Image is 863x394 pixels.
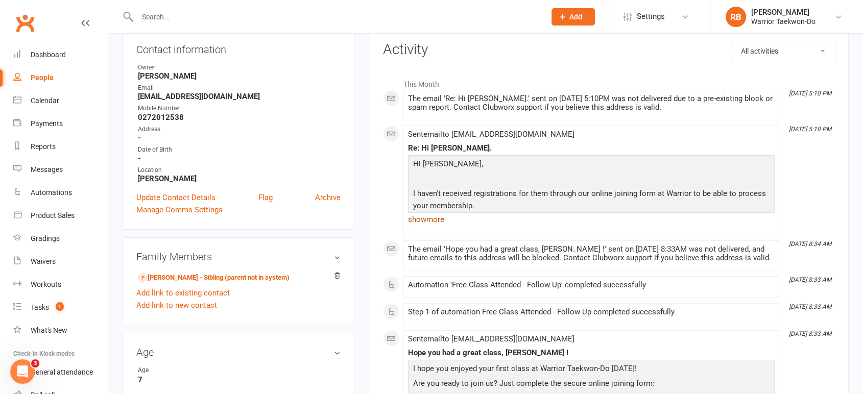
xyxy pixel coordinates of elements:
h3: Contact information [136,40,341,55]
span: Add [569,13,582,21]
a: What's New [13,319,108,342]
span: Settings [637,5,665,28]
strong: [EMAIL_ADDRESS][DOMAIN_NAME] [138,92,341,101]
div: Product Sales [31,211,75,219]
a: Calendar [13,89,108,112]
div: People [31,73,54,82]
div: What's New [31,326,67,334]
a: Reports [13,135,108,158]
a: Payments [13,112,108,135]
strong: - [138,133,341,142]
a: Workouts [13,273,108,296]
div: Calendar [31,96,59,105]
strong: [PERSON_NAME] [138,71,341,81]
div: Address [138,125,341,134]
div: Step 1 of automation Free Class Attended - Follow Up completed successfully [408,308,775,316]
div: Date of Birth [138,145,341,155]
a: Dashboard [13,43,108,66]
i: [DATE] 5:10 PM [789,90,831,97]
div: Owner [138,63,341,72]
span: 3 [31,359,39,367]
p: Hi [PERSON_NAME], [411,158,772,173]
div: The email 'Hope you had a great class, [PERSON_NAME] !' sent on [DATE] 8:33AM was not delivered, ... [408,245,775,262]
i: [DATE] 8:33 AM [789,276,831,283]
a: Add link to existing contact [136,287,230,299]
i: [DATE] 5:10 PM [789,126,831,133]
div: Warrior Taekwon-Do [751,17,816,26]
div: Payments [31,119,63,128]
h3: Activity [383,42,835,58]
div: RB [726,7,746,27]
h3: Age [136,347,341,358]
i: [DATE] 8:34 AM [789,240,831,248]
div: Re: Hi [PERSON_NAME]. [408,144,775,153]
a: Flag [258,191,273,204]
h3: Family Members [136,251,341,262]
button: Add [552,8,595,26]
a: Archive [315,191,341,204]
a: Tasks 1 [13,296,108,319]
div: Hope you had a great class, [PERSON_NAME] ! [408,349,775,357]
div: Mobile Number [138,104,341,113]
p: I haven't received registrations for them through our online joining form at Warrior to be able t... [411,187,772,214]
div: Reports [31,142,56,151]
div: Tasks [31,303,49,311]
div: Dashboard [31,51,66,59]
span: Are you ready to join us? Just complete the secure online joining form: [413,379,655,388]
li: This Month [383,73,835,90]
span: Sent email to [EMAIL_ADDRESS][DOMAIN_NAME] [408,334,574,343]
a: Automations [13,181,108,204]
div: General attendance [31,368,93,376]
div: The email 'Re: Hi [PERSON_NAME].' sent on [DATE] 5:10PM was not delivered due to a pre-existing b... [408,94,775,112]
a: General attendance kiosk mode [13,361,108,384]
input: Search... [134,10,538,24]
div: Waivers [31,257,56,265]
div: Workouts [31,280,61,288]
a: Messages [13,158,108,181]
i: [DATE] 8:33 AM [789,303,831,310]
a: Manage Comms Settings [136,204,223,216]
span: Sent email to [EMAIL_ADDRESS][DOMAIN_NAME] [408,130,574,139]
strong: 0272012538 [138,113,341,122]
strong: [PERSON_NAME] [138,174,341,183]
div: Email [138,83,341,93]
a: Update Contact Details [136,191,215,204]
span: 1 [56,302,64,311]
a: Waivers [13,250,108,273]
div: Location [138,165,341,175]
iframe: Intercom live chat [10,359,35,384]
div: [PERSON_NAME] [751,8,816,17]
a: [PERSON_NAME] - Sibling (parent not in system) [138,273,290,283]
p: I hope you enjoyed your first class at Warrior Taekwon-Do [DATE]! [411,362,772,377]
div: Gradings [31,234,60,242]
a: Add link to new contact [136,299,217,311]
div: Messages [31,165,63,174]
a: Product Sales [13,204,108,227]
strong: 7 [138,375,341,384]
i: [DATE] 8:33 AM [789,330,831,337]
a: Gradings [13,227,108,250]
div: Automation 'Free Class Attended - Follow Up' completed successfully [408,281,775,289]
a: show more [408,212,775,227]
a: People [13,66,108,89]
strong: - [138,154,341,163]
a: Clubworx [12,10,38,36]
div: Automations [31,188,72,196]
div: Age [138,365,222,375]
